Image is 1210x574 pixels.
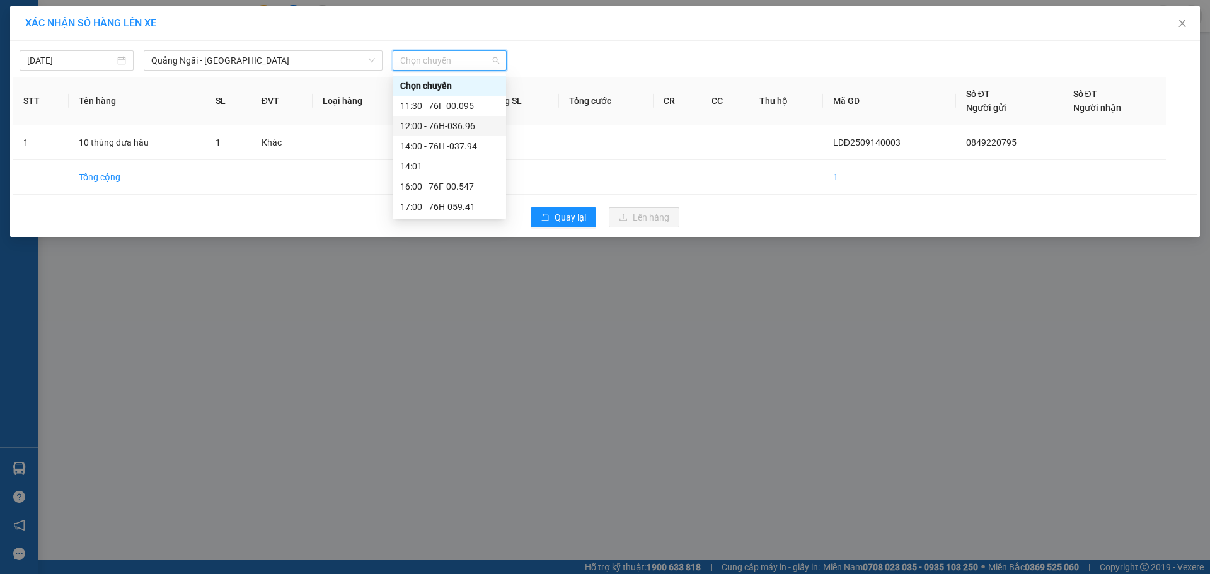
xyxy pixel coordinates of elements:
div: 16:00 - 76F-00.547 [400,180,498,193]
span: Chọn chuyến [400,51,499,70]
td: 10 thùng dưa hâu [69,125,205,160]
th: Tổng cước [559,77,654,125]
th: Thu hộ [749,77,823,125]
th: CR [654,77,701,125]
td: Tổng cộng [69,160,205,195]
div: 17:00 - 76H-059.41 [400,200,498,214]
span: Người nhận [1073,103,1121,113]
th: SL [205,77,251,125]
span: XÁC NHẬN SỐ HÀNG LÊN XE [25,17,156,29]
td: 1 [13,125,69,160]
div: 12:00 - 76H-036.96 [400,119,498,133]
span: 1 [216,137,221,147]
span: Số ĐT [1073,89,1097,99]
th: CC [701,77,749,125]
span: Quay lại [555,210,586,224]
span: Số ĐT [966,89,990,99]
button: uploadLên hàng [609,207,679,227]
span: rollback [541,213,550,223]
th: ĐVT [251,77,313,125]
div: 14:01 [400,159,498,173]
span: 0849220795 [966,137,1017,147]
td: 1 [480,160,559,195]
input: 14/09/2025 [27,54,115,67]
button: rollbackQuay lại [531,207,596,227]
td: Khác [251,125,313,160]
div: Chọn chuyến [400,79,498,93]
button: Close [1165,6,1200,42]
span: close [1177,18,1187,28]
div: Chọn chuyến [393,76,506,96]
th: Mã GD [823,77,956,125]
td: 1 [823,160,956,195]
th: Tên hàng [69,77,205,125]
div: 11:30 - 76F-00.095 [400,99,498,113]
th: Tổng SL [480,77,559,125]
div: 14:00 - 76H -037.94 [400,139,498,153]
span: LDĐ2509140003 [833,137,901,147]
span: Người gửi [966,103,1006,113]
th: Loại hàng [313,77,403,125]
th: STT [13,77,69,125]
span: Quảng Ngãi - Vũng Tàu [151,51,375,70]
span: down [368,57,376,64]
